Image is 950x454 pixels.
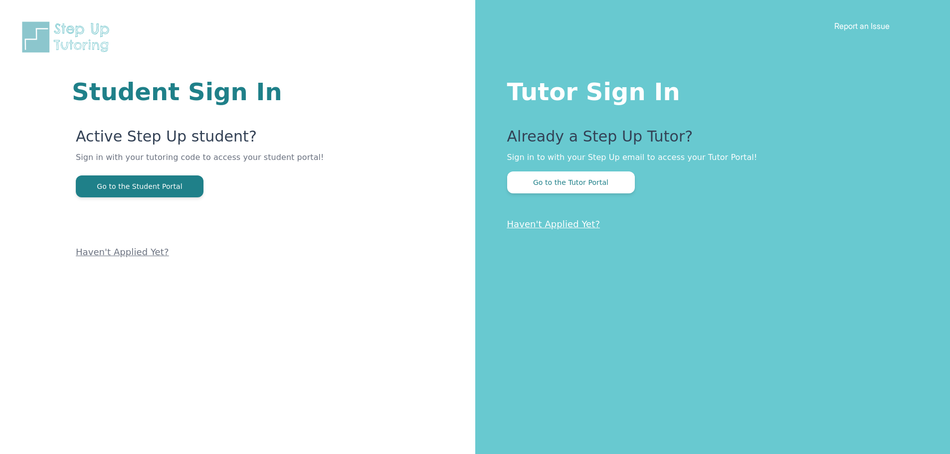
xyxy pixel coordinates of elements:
button: Go to the Student Portal [76,175,203,197]
p: Sign in with your tutoring code to access your student portal! [76,151,356,175]
h1: Student Sign In [72,80,356,104]
p: Already a Step Up Tutor? [507,128,911,151]
a: Go to the Student Portal [76,181,203,191]
a: Go to the Tutor Portal [507,177,635,187]
p: Active Step Up student? [76,128,356,151]
button: Go to the Tutor Portal [507,171,635,193]
a: Report an Issue [834,21,890,31]
p: Sign in to with your Step Up email to access your Tutor Portal! [507,151,911,163]
a: Haven't Applied Yet? [76,247,169,257]
img: Step Up Tutoring horizontal logo [20,20,116,54]
h1: Tutor Sign In [507,76,911,104]
a: Haven't Applied Yet? [507,219,600,229]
